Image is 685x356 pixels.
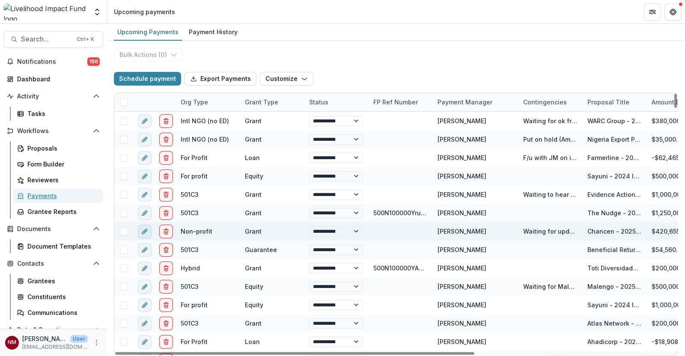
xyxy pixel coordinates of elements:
div: Org type [176,93,240,111]
a: Upcoming Payments [114,24,182,41]
div: Grantees [27,276,96,285]
button: Partners [644,3,661,21]
button: edit [138,261,152,275]
div: Status [304,98,334,107]
div: Grant [245,208,262,217]
div: [PERSON_NAME] [438,116,486,125]
span: Workflows [17,128,89,135]
button: delete [159,225,173,238]
div: Nigeria Export Promotion Council - 2025 GTKY [587,135,641,144]
div: Upcoming payments [114,7,175,16]
div: Guarantee [245,245,277,254]
button: delete [159,188,173,202]
div: Upcoming Payments [114,26,182,38]
button: Customize [260,72,313,86]
div: 501C3 [181,245,199,254]
nav: breadcrumb [110,6,179,18]
button: Open Workflows [3,124,103,138]
div: [PERSON_NAME] [438,300,486,309]
button: Export Payments [185,72,256,86]
div: [PERSON_NAME] [438,190,486,199]
div: Org type [176,98,213,107]
span: Search... [21,35,71,43]
a: Dashboard [3,72,103,86]
div: F/u with JM on interest payment ([PERSON_NAME]) [523,153,577,162]
img: Livelihood Impact Fund logo [3,3,88,21]
div: Intl NGO (no ED) [181,135,229,144]
button: Open entity switcher [91,3,103,21]
div: Waiting for Malengo confirmation that FP DAF is ok [523,282,577,291]
div: Waiting for ok from JM [523,116,577,125]
div: FP Ref Number [368,93,432,111]
div: Sayuni - 2024 Investment [587,172,641,181]
div: Waiting to hear back from UBS [523,190,577,199]
div: Loan [245,153,260,162]
a: Document Templates [14,239,103,253]
div: Ahadicorp - 2024 Loan [587,337,641,346]
button: delete [159,335,173,349]
div: Equity [245,172,263,181]
a: Communications [14,306,103,320]
div: Proposal Title [582,93,646,111]
a: Constituents [14,290,103,304]
div: Status [304,93,368,111]
div: FP Ref Number [368,98,423,107]
button: Open Activity [3,89,103,103]
div: Grant Type [240,93,304,111]
span: Data & Reporting [17,326,89,334]
button: delete [159,317,173,330]
button: Open Data & Reporting [3,323,103,337]
div: 501C3 [181,319,199,328]
button: delete [159,169,173,183]
button: edit [138,317,152,330]
div: Tasks [27,109,96,118]
div: Toti Diversidade - 2025 - New Lead [587,264,641,273]
div: WARC Group - 2025 Investment [587,116,641,125]
a: Grantees [14,274,103,288]
div: Farmerline - 2024 Loan [587,153,641,162]
button: edit [138,133,152,146]
div: Contingencies [518,98,572,107]
div: Waiting for updated payment form from UBS [523,227,577,236]
div: [PERSON_NAME] [438,245,486,254]
button: delete [159,206,173,220]
div: [PERSON_NAME] [438,153,486,162]
div: Proposal Title [582,98,634,107]
button: Open Documents [3,222,103,236]
div: 501C3 [181,190,199,199]
div: 500N100000YAzoGIAT [373,264,427,273]
div: 501C3 [181,208,199,217]
div: Njeri Muthuri [8,340,16,345]
button: Search... [3,31,103,48]
button: edit [138,114,152,128]
a: Reviewers [14,173,103,187]
button: edit [138,169,152,183]
div: Grant [245,227,262,236]
div: Payment Manager [432,93,518,111]
div: Malengo - 2025 Investment [587,282,641,291]
div: Put on hold (Amolo) [523,135,577,144]
div: 501C3 [181,282,199,291]
div: 500N100000YruzmIAB [373,208,427,217]
button: edit [138,151,152,165]
div: Intl NGO (no ED) [181,116,229,125]
a: Payments [14,189,103,203]
div: Contingencies [518,93,582,111]
div: Payments [27,191,96,200]
div: Ctrl + K [75,35,96,44]
div: Equity [245,282,263,291]
div: For profit [181,300,208,309]
div: Dashboard [17,74,96,83]
div: [PERSON_NAME] [438,227,486,236]
div: [PERSON_NAME] [438,172,486,181]
a: Proposals [14,141,103,155]
div: Non-profit [181,227,212,236]
div: For Profit [181,153,208,162]
button: edit [138,243,152,257]
button: Open Contacts [3,257,103,270]
div: For Profit [181,337,208,346]
div: Proposals [27,144,96,153]
span: Activity [17,93,89,100]
div: Document Templates [27,242,96,251]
